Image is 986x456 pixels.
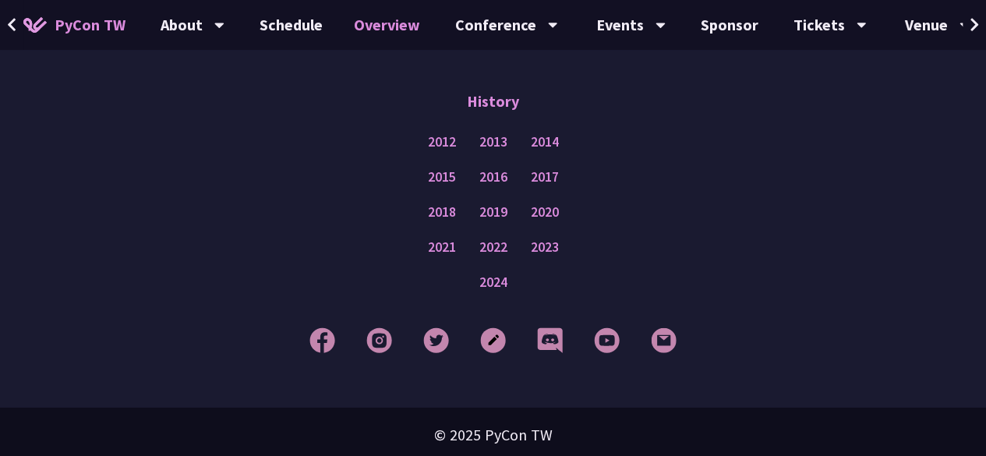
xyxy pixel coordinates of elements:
img: Twitter Footer Icon [423,327,449,353]
a: 2023 [531,238,559,257]
a: 2015 [428,168,456,187]
img: Instagram Footer Icon [366,327,392,353]
a: 2017 [531,168,559,187]
a: 2012 [428,133,456,152]
img: Email Footer Icon [651,327,677,353]
a: 2013 [479,133,507,152]
a: 2016 [479,168,507,187]
a: 2024 [479,273,507,292]
a: 2020 [531,203,559,222]
a: 2018 [428,203,456,222]
img: Home icon of PyCon TW 2025 [23,17,47,33]
a: 2014 [531,133,559,152]
img: YouTube Footer Icon [594,327,620,353]
p: History [467,78,519,125]
span: PyCon TW [55,13,125,37]
a: 2022 [479,238,507,257]
img: Blog Footer Icon [480,327,506,353]
a: 2021 [428,238,456,257]
a: PyCon TW [8,5,141,44]
a: 2019 [479,203,507,222]
img: Discord Footer Icon [537,327,563,353]
img: Facebook Footer Icon [309,327,335,353]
